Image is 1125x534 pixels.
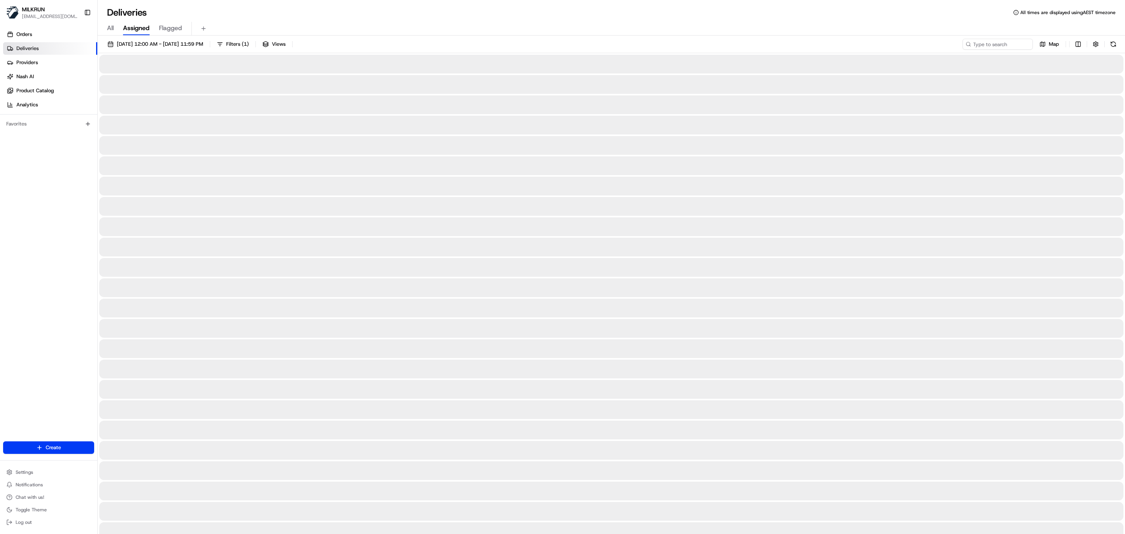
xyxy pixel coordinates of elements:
input: Type to search [962,39,1033,50]
button: Chat with us! [3,492,94,503]
span: Orders [16,31,32,38]
button: MILKRUN [22,5,45,13]
span: Providers [16,59,38,66]
span: Map [1049,41,1059,48]
span: All [107,23,114,33]
button: Create [3,441,94,454]
button: Log out [3,517,94,528]
a: Nash AI [3,70,97,83]
img: MILKRUN [6,6,19,19]
a: Analytics [3,99,97,111]
button: Settings [3,467,94,478]
span: Product Catalog [16,87,54,94]
a: Deliveries [3,42,97,55]
button: Filters(1) [213,39,252,50]
span: Notifications [16,482,43,488]
span: Settings [16,469,33,475]
button: Toggle Theme [3,504,94,515]
span: Toggle Theme [16,507,47,513]
span: Deliveries [16,45,39,52]
span: ( 1 ) [242,41,249,48]
a: Orders [3,28,97,41]
a: Providers [3,56,97,69]
a: Product Catalog [3,84,97,97]
button: Notifications [3,479,94,490]
span: All times are displayed using AEST timezone [1020,9,1116,16]
button: [EMAIL_ADDRESS][DOMAIN_NAME] [22,13,78,20]
button: Refresh [1108,39,1119,50]
span: [DATE] 12:00 AM - [DATE] 11:59 PM [117,41,203,48]
span: Nash AI [16,73,34,80]
span: Assigned [123,23,150,33]
span: Analytics [16,101,38,108]
div: Favorites [3,118,94,130]
span: Filters [226,41,249,48]
span: Create [46,444,61,451]
span: Log out [16,519,32,525]
span: Views [272,41,286,48]
span: Flagged [159,23,182,33]
button: [DATE] 12:00 AM - [DATE] 11:59 PM [104,39,207,50]
h1: Deliveries [107,6,147,19]
button: MILKRUNMILKRUN[EMAIL_ADDRESS][DOMAIN_NAME] [3,3,81,22]
button: Map [1036,39,1062,50]
button: Views [259,39,289,50]
span: Chat with us! [16,494,44,500]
